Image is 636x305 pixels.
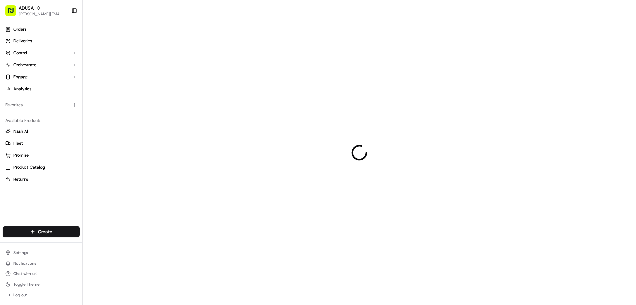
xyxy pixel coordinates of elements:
span: Fleet [13,140,23,146]
a: Orders [3,24,80,35]
span: Product Catalog [13,164,45,170]
button: Log out [3,290,80,300]
a: Analytics [3,84,80,94]
button: Fleet [3,138,80,149]
button: Control [3,48,80,58]
span: Settings [13,250,28,255]
div: Available Products [3,115,80,126]
a: Fleet [5,140,77,146]
button: Engage [3,72,80,82]
span: Orders [13,26,26,32]
a: Returns [5,176,77,182]
button: Chat with us! [3,269,80,278]
span: Deliveries [13,38,32,44]
span: Nash AI [13,128,28,134]
span: Engage [13,74,28,80]
span: Toggle Theme [13,282,40,287]
a: Nash AI [5,128,77,134]
button: Toggle Theme [3,280,80,289]
button: Create [3,226,80,237]
button: Promise [3,150,80,161]
button: Returns [3,174,80,185]
span: Orchestrate [13,62,36,68]
button: ADUSA[PERSON_NAME][EMAIL_ADDRESS][PERSON_NAME][DOMAIN_NAME] [3,3,69,19]
span: Notifications [13,261,36,266]
button: Settings [3,248,80,257]
span: Log out [13,292,27,298]
button: Nash AI [3,126,80,137]
span: Promise [13,152,29,158]
button: Product Catalog [3,162,80,173]
div: Favorites [3,100,80,110]
span: Returns [13,176,28,182]
span: Chat with us! [13,271,37,276]
button: [PERSON_NAME][EMAIL_ADDRESS][PERSON_NAME][DOMAIN_NAME] [19,11,66,17]
button: Orchestrate [3,60,80,70]
span: Control [13,50,27,56]
a: Promise [5,152,77,158]
button: ADUSA [19,5,34,11]
span: Create [38,228,52,235]
button: Notifications [3,259,80,268]
a: Deliveries [3,36,80,46]
span: Analytics [13,86,31,92]
a: Product Catalog [5,164,77,170]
